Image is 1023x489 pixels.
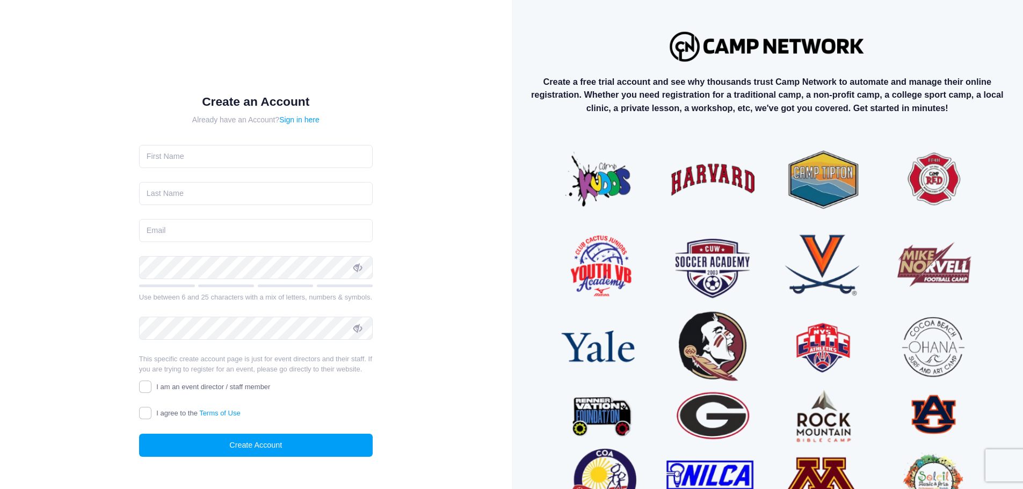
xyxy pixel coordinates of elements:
span: I am an event director / staff member [156,383,270,391]
span: I agree to the [156,409,240,417]
img: Logo [665,26,870,67]
input: I agree to theTerms of Use [139,407,151,419]
p: This specific create account page is just for event directors and their staff. If you are trying ... [139,354,373,375]
div: Use between 6 and 25 characters with a mix of letters, numbers & symbols. [139,292,373,303]
input: First Name [139,145,373,168]
div: Already have an Account? [139,114,373,126]
input: Email [139,219,373,242]
h1: Create an Account [139,94,373,109]
a: Sign in here [279,115,320,124]
p: Create a free trial account and see why thousands trust Camp Network to automate and manage their... [520,75,1014,114]
button: Create Account [139,434,373,457]
input: I am an event director / staff member [139,381,151,393]
input: Last Name [139,182,373,205]
a: Terms of Use [199,409,241,417]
